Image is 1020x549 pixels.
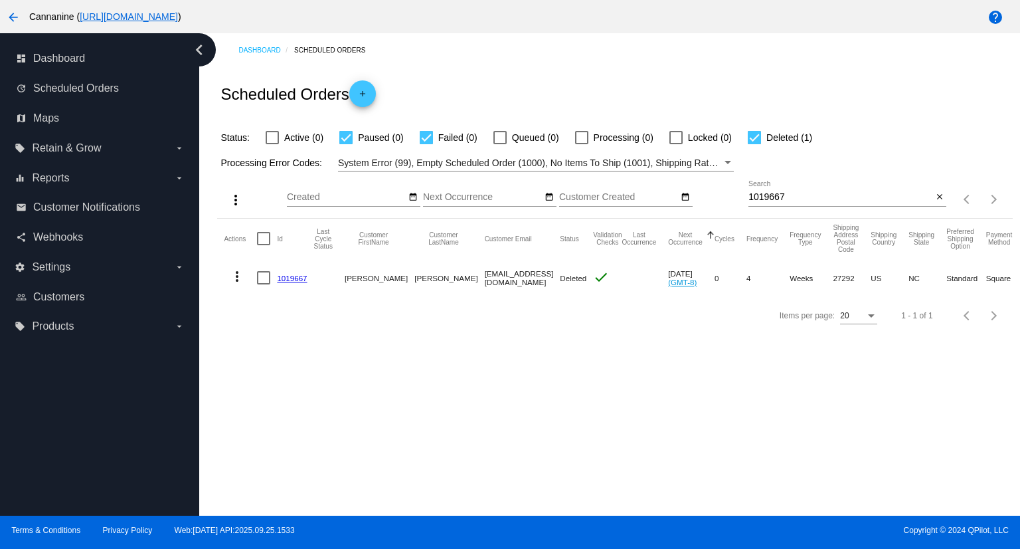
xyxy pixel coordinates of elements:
[746,259,790,297] mat-cell: 4
[16,232,27,243] i: share
[16,78,185,99] a: update Scheduled Orders
[512,130,559,146] span: Queued (0)
[16,202,27,213] i: email
[224,219,257,259] mat-header-cell: Actions
[414,231,472,246] button: Change sorting for CustomerLastName
[545,192,554,203] mat-icon: date_range
[485,235,532,243] button: Change sorting for CustomerEmail
[16,227,185,248] a: share Webhooks
[16,286,185,308] a: people_outline Customers
[16,53,27,64] i: dashboard
[32,172,69,184] span: Reports
[345,259,414,297] mat-cell: [PERSON_NAME]
[593,219,622,259] mat-header-cell: Validation Checks
[987,9,1003,25] mat-icon: help
[220,158,322,168] span: Processing Error Codes:
[15,262,25,273] i: settings
[908,259,946,297] mat-cell: NC
[840,312,877,321] mat-select: Items per page:
[833,259,871,297] mat-cell: 27292
[559,192,679,203] input: Customer Created
[16,108,185,129] a: map Maps
[935,192,944,203] mat-icon: close
[901,311,932,320] div: 1 - 1 of 1
[33,201,140,213] span: Customer Notifications
[277,235,282,243] button: Change sorting for Id
[33,291,84,303] span: Customers
[833,224,859,253] button: Change sorting for ShippingPostcode
[932,191,946,205] button: Clear
[345,231,402,246] button: Change sorting for CustomerFirstName
[33,82,119,94] span: Scheduled Orders
[11,526,80,535] a: Terms & Conditions
[32,261,70,273] span: Settings
[560,274,586,282] span: Deleted
[414,259,484,297] mat-cell: [PERSON_NAME]
[33,231,83,243] span: Webhooks
[16,197,185,218] a: email Customer Notifications
[408,192,418,203] mat-icon: date_range
[681,192,690,203] mat-icon: date_range
[32,142,101,154] span: Retain & Grow
[174,173,185,183] i: arrow_drop_down
[229,269,245,284] mat-icon: more_vert
[355,89,371,105] mat-icon: add
[277,274,307,282] a: 1019667
[220,80,375,107] h2: Scheduled Orders
[174,321,185,332] i: arrow_drop_down
[790,259,833,297] mat-cell: Weeks
[668,231,703,246] button: Change sorting for NextOccurrenceUtc
[175,526,295,535] a: Web:[DATE] API:2025.09.25.1533
[780,311,835,320] div: Items per page:
[294,40,377,60] a: Scheduled Orders
[16,48,185,69] a: dashboard Dashboard
[15,321,25,332] i: local_offer
[32,320,74,332] span: Products
[622,231,657,246] button: Change sorting for LastOccurrenceUtc
[981,186,1007,213] button: Next page
[228,192,244,208] mat-icon: more_vert
[871,259,908,297] mat-cell: US
[946,259,986,297] mat-cell: Standard
[986,231,1012,246] button: Change sorting for PaymentMethod.Type
[593,269,609,285] mat-icon: check
[485,259,560,297] mat-cell: [EMAIL_ADDRESS][DOMAIN_NAME]
[338,155,734,171] mat-select: Filter by Processing Error Codes
[715,259,746,297] mat-cell: 0
[284,130,323,146] span: Active (0)
[5,9,21,25] mat-icon: arrow_back
[521,526,1009,535] span: Copyright © 2024 QPilot, LLC
[594,130,653,146] span: Processing (0)
[15,173,25,183] i: equalizer
[15,143,25,154] i: local_offer
[220,132,250,143] span: Status:
[871,231,896,246] button: Change sorting for ShippingCountry
[715,235,734,243] button: Change sorting for Cycles
[946,228,974,250] button: Change sorting for PreferredShippingOption
[174,143,185,154] i: arrow_drop_down
[840,311,849,320] span: 20
[423,192,543,203] input: Next Occurrence
[238,40,294,60] a: Dashboard
[16,113,27,124] i: map
[80,11,178,22] a: [URL][DOMAIN_NAME]
[287,192,406,203] input: Created
[33,53,85,64] span: Dashboard
[438,130,477,146] span: Failed (0)
[668,259,715,297] mat-cell: [DATE]
[16,83,27,94] i: update
[560,235,578,243] button: Change sorting for Status
[174,262,185,273] i: arrow_drop_down
[103,526,153,535] a: Privacy Policy
[908,231,934,246] button: Change sorting for ShippingState
[668,278,697,286] a: (GMT-8)
[954,186,981,213] button: Previous page
[766,130,812,146] span: Deleted (1)
[189,39,210,60] i: chevron_left
[358,130,403,146] span: Paused (0)
[981,302,1007,329] button: Next page
[954,302,981,329] button: Previous page
[314,228,333,250] button: Change sorting for LastProcessingCycleId
[33,112,59,124] span: Maps
[688,130,732,146] span: Locked (0)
